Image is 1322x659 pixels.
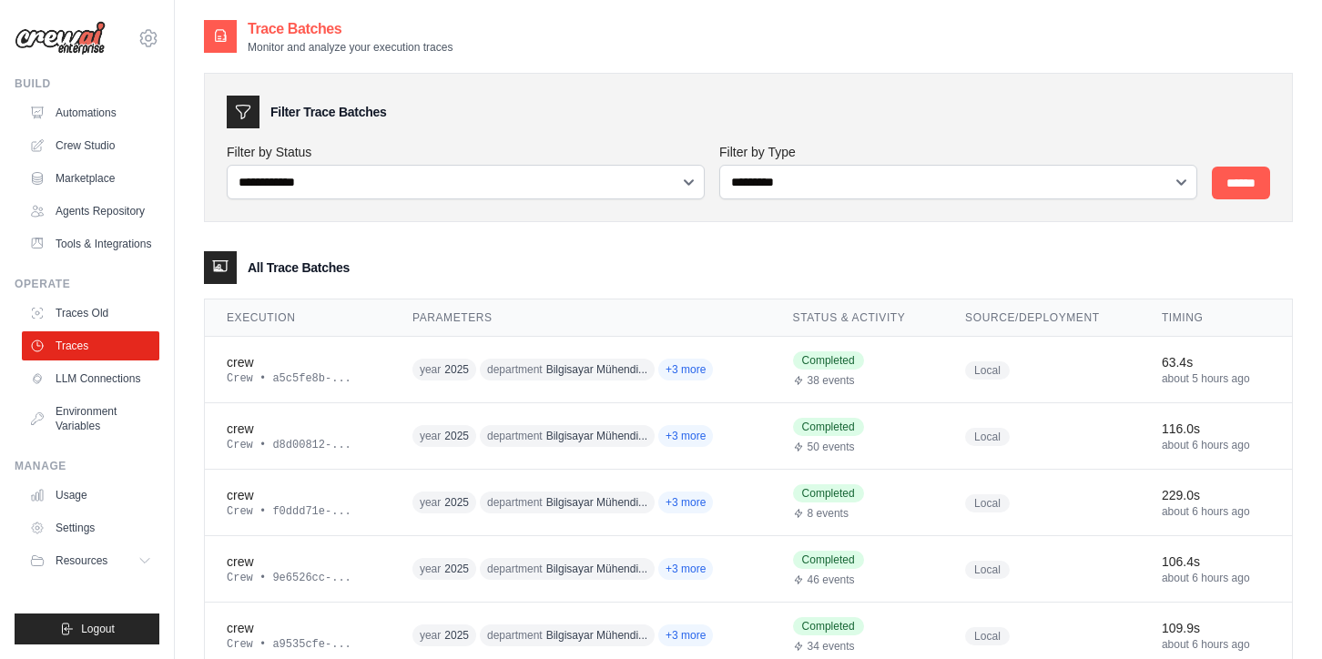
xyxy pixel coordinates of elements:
[444,429,469,443] span: 2025
[205,470,1292,536] tr: View details for crew execution
[227,353,369,371] div: crew
[444,562,469,576] span: 2025
[487,362,543,377] span: department
[965,428,1010,446] span: Local
[658,624,713,646] span: +3 more
[205,337,1292,403] tr: View details for crew execution
[227,143,705,161] label: Filter by Status
[420,429,441,443] span: year
[227,504,369,519] div: Crew • f0ddd71e-...
[15,76,159,91] div: Build
[444,362,469,377] span: 2025
[15,613,159,644] button: Logout
[1162,420,1270,438] div: 116.0s
[793,484,864,502] span: Completed
[22,229,159,259] a: Tools & Integrations
[658,492,713,513] span: +3 more
[227,438,369,452] div: Crew • d8d00812-...
[412,555,749,583] div: year: 2025, department: Bilgisayar Mühendisliği, exam_point: 350000, target_city: İzmir, city_pre...
[546,495,647,510] span: Bilgisayar Mühendi...
[15,459,159,473] div: Manage
[793,418,864,436] span: Completed
[22,331,159,360] a: Traces
[808,639,855,654] span: 34 events
[22,481,159,510] a: Usage
[1162,504,1270,519] div: about 6 hours ago
[420,628,441,643] span: year
[420,362,441,377] span: year
[412,422,749,451] div: year: 2025, department: Bilgisayar Mühendisliği, exam_point: 100000, target_city: İzmir, city_pre...
[22,131,159,160] a: Crew Studio
[808,573,855,587] span: 46 events
[546,429,647,443] span: Bilgisayar Mühendi...
[1162,353,1270,371] div: 63.4s
[227,420,369,438] div: crew
[719,143,1197,161] label: Filter by Type
[808,373,855,388] span: 38 events
[546,628,647,643] span: Bilgisayar Mühendi...
[420,562,441,576] span: year
[965,561,1010,579] span: Local
[793,351,864,370] span: Completed
[1162,619,1270,637] div: 109.9s
[227,486,369,504] div: crew
[658,359,713,380] span: +3 more
[965,494,1010,512] span: Local
[487,429,543,443] span: department
[487,495,543,510] span: department
[412,356,749,384] div: year: 2025, department: Bilgisayar Mühendisliği, exam_point: 100000, target_city: İzmir, city_pre...
[22,98,159,127] a: Automations
[391,299,771,337] th: Parameters
[22,364,159,393] a: LLM Connections
[205,536,1292,603] tr: View details for crew execution
[943,299,1140,337] th: Source/Deployment
[1162,486,1270,504] div: 229.0s
[1162,571,1270,585] div: about 6 hours ago
[227,619,369,637] div: crew
[546,362,647,377] span: Bilgisayar Mühendi...
[227,553,369,571] div: crew
[22,299,159,328] a: Traces Old
[658,558,713,580] span: +3 more
[965,627,1010,645] span: Local
[808,440,855,454] span: 50 events
[205,403,1292,470] tr: View details for crew execution
[81,622,115,636] span: Logout
[15,21,106,56] img: Logo
[22,164,159,193] a: Marketplace
[15,277,159,291] div: Operate
[793,551,864,569] span: Completed
[248,18,453,40] h2: Trace Batches
[412,622,749,650] div: year: 2025, department: Bilgisayar Mühendisliği, exam_point: 350000, target_city: İzmir, city_pre...
[487,628,543,643] span: department
[270,103,386,121] h3: Filter Trace Batches
[1140,299,1292,337] th: Timing
[56,553,107,568] span: Resources
[227,571,369,585] div: Crew • 9e6526cc-...
[22,397,159,441] a: Environment Variables
[1162,637,1270,652] div: about 6 hours ago
[22,197,159,226] a: Agents Repository
[487,562,543,576] span: department
[412,489,749,517] div: year: 2025, department: Bilgisayar Mühendisliği, exam_point: 100000, target_city: İzmir, city_pre...
[444,628,469,643] span: 2025
[420,495,441,510] span: year
[227,371,369,386] div: Crew • a5c5fe8b-...
[205,299,391,337] th: Execution
[248,40,453,55] p: Monitor and analyze your execution traces
[771,299,944,337] th: Status & Activity
[808,506,849,521] span: 8 events
[248,259,350,277] h3: All Trace Batches
[546,562,647,576] span: Bilgisayar Mühendi...
[444,495,469,510] span: 2025
[1162,438,1270,452] div: about 6 hours ago
[227,637,369,652] div: Crew • a9535cfe-...
[22,546,159,575] button: Resources
[1162,553,1270,571] div: 106.4s
[965,361,1010,380] span: Local
[1162,371,1270,386] div: about 5 hours ago
[22,513,159,542] a: Settings
[793,617,864,635] span: Completed
[658,425,713,447] span: +3 more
